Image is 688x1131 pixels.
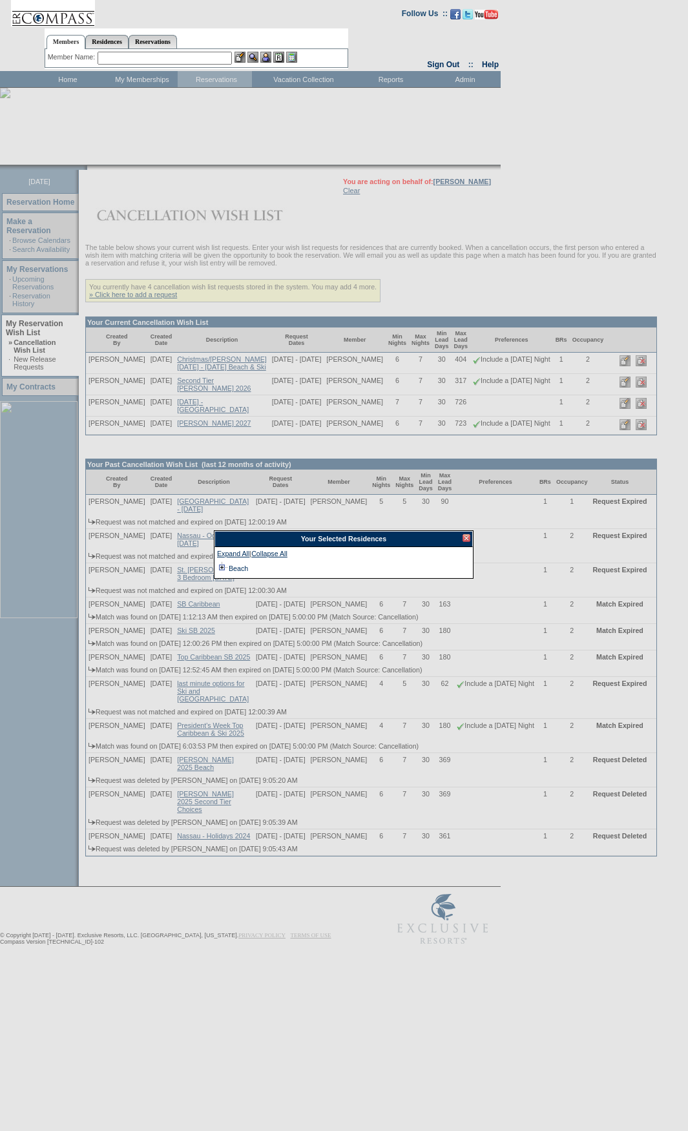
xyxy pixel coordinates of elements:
a: Sign Out [427,60,459,69]
img: Become our fan on Facebook [450,9,461,19]
a: Reservations [129,35,177,48]
a: Residences [85,35,129,48]
span: :: [468,60,474,69]
a: Help [482,60,499,69]
a: Become our fan on Facebook [450,13,461,21]
img: Impersonate [260,52,271,63]
a: Collapse All [251,550,287,561]
a: Expand All [217,550,249,561]
a: Follow us on Twitter [463,13,473,21]
div: | [217,550,470,561]
a: Subscribe to our YouTube Channel [475,13,498,21]
a: Members [47,35,86,49]
td: Follow Us :: [402,8,448,23]
img: b_calculator.gif [286,52,297,63]
img: Subscribe to our YouTube Channel [475,10,498,19]
img: View [247,52,258,63]
div: Your Selected Residences [214,531,473,547]
img: Follow us on Twitter [463,9,473,19]
div: Member Name: [48,52,98,63]
img: Reservations [273,52,284,63]
img: b_edit.gif [235,52,245,63]
a: Beach [229,565,248,572]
